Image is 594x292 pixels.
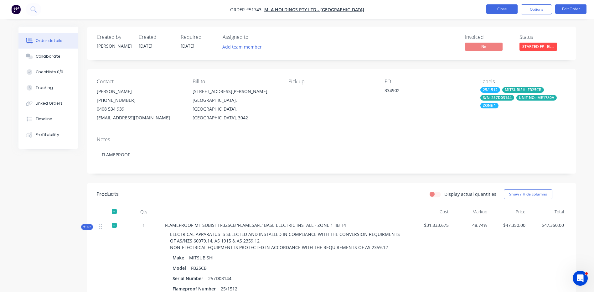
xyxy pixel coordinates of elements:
span: No [465,43,503,50]
div: Markup [451,206,490,218]
div: Labels [480,79,566,85]
button: Collaborate [18,49,78,64]
label: Display actual quantities [444,191,496,197]
span: STARTED FP - EL... [519,43,557,50]
a: MLA HOLDINGS PTY LTD - [GEOGRAPHIC_DATA] [264,7,364,13]
button: Tracking [18,80,78,96]
span: $31,833.675 [416,222,449,228]
div: [STREET_ADDRESS][PERSON_NAME],[GEOGRAPHIC_DATA], [GEOGRAPHIC_DATA], [GEOGRAPHIC_DATA], 3042 [193,87,278,122]
span: ELECTRICAL APPARATUS IS SELECTED AND INSTALLED IN COMPLIANCE WITH THE CONVERSION REQUIRMENTS OF A... [170,231,401,250]
div: Total [528,206,566,218]
div: Order details [36,38,62,44]
button: Show / Hide columns [504,189,552,199]
div: Qty [125,206,163,218]
div: MITSUBISHI [187,253,216,262]
div: PO [385,79,470,85]
span: $47,350.00 [492,222,526,228]
span: Order #51743 - [230,7,264,13]
div: [PERSON_NAME][PHONE_NUMBER]0408 534 939[EMAIL_ADDRESS][DOMAIN_NAME] [97,87,183,122]
div: FLAMEPROOF [97,145,566,164]
button: Profitability [18,127,78,143]
button: STARTED FP - EL... [519,43,557,52]
button: Order details [18,33,78,49]
div: Make [173,253,187,262]
img: Factory [11,5,21,14]
button: Add team member [223,43,265,51]
div: Notes [97,137,566,143]
div: 334902 [385,87,463,96]
iframe: Intercom live chat [573,271,588,286]
span: 1 [142,222,145,228]
div: Serial Number [173,274,206,283]
span: 48.74% [454,222,487,228]
div: Pick up [288,79,374,85]
span: [DATE] [139,43,152,49]
button: Options [521,4,552,14]
div: Contact [97,79,183,85]
div: Cost [413,206,452,218]
div: Assigned to [223,34,285,40]
button: Linked Orders [18,96,78,111]
div: [GEOGRAPHIC_DATA], [GEOGRAPHIC_DATA], [GEOGRAPHIC_DATA], 3042 [193,96,278,122]
button: Checklists 0/0 [18,64,78,80]
div: Linked Orders [36,101,63,106]
div: Created by [97,34,131,40]
div: UNIT NO.: ME1780A [516,95,557,101]
div: ZONE 1 [480,103,498,108]
div: Bill to [193,79,278,85]
div: Products [97,190,119,198]
div: [PHONE_NUMBER] [97,96,183,105]
div: Collaborate [36,54,60,59]
div: Timeline [36,116,52,122]
div: 257D03144 [206,274,234,283]
div: 25/1512 [480,87,500,93]
div: Status [519,34,566,40]
div: Kit [81,224,93,230]
div: Tracking [36,85,53,91]
button: Add team member [219,43,265,51]
div: [PERSON_NAME] [97,87,183,96]
span: [DATE] [181,43,194,49]
button: Edit Order [555,4,586,14]
div: S/N: 257D03144 [480,95,514,101]
div: Created [139,34,173,40]
span: Kit [83,225,91,229]
div: Required [181,34,215,40]
div: FB25CB [189,263,209,273]
div: Checklists 0/0 [36,69,63,75]
div: [PERSON_NAME] [97,43,131,49]
div: 0408 534 939 [97,105,183,113]
div: Model [173,263,189,273]
div: [STREET_ADDRESS][PERSON_NAME], [193,87,278,96]
span: FLAMEPROOF MITSUBISHI FB25CB 'FLAMESAFE' BASE ELECTRIC INSTALL - ZONE 1 IIB T4 [165,222,346,228]
button: Timeline [18,111,78,127]
div: Price [490,206,528,218]
span: $47,350.00 [530,222,564,228]
div: Profitability [36,132,59,138]
div: [EMAIL_ADDRESS][DOMAIN_NAME] [97,113,183,122]
div: MITSUBISHI FB25CB [502,87,544,93]
div: Invoiced [465,34,512,40]
button: Close [486,4,518,14]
